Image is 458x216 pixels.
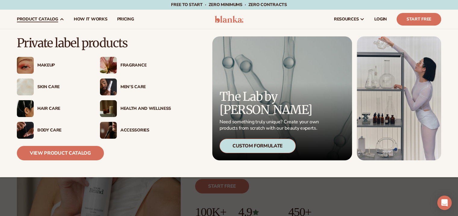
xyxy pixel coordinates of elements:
img: Cream moisturizer swatch. [17,79,34,95]
span: resources [334,17,359,22]
div: Open Intercom Messenger [437,196,452,210]
a: Microscopic product formula. The Lab by [PERSON_NAME] Need something truly unique? Create your ow... [212,36,352,160]
a: product catalog [12,10,69,29]
span: Free to start · ZERO minimums · ZERO contracts [171,2,287,8]
p: The Lab by [PERSON_NAME] [220,90,321,116]
div: Accessories [120,128,171,133]
img: logo [215,16,243,23]
a: View Product Catalog [17,146,104,160]
span: LOGIN [374,17,387,22]
a: Pink blooming flower. Fragrance [100,57,171,74]
span: product catalog [17,17,58,22]
div: Skin Care [37,85,88,90]
a: Female with makeup brush. Accessories [100,122,171,139]
img: Female hair pulled back with clips. [17,100,34,117]
a: Female hair pulled back with clips. Hair Care [17,100,88,117]
a: LOGIN [369,10,392,29]
a: Candles and incense on table. Health And Wellness [100,100,171,117]
img: Candles and incense on table. [100,100,117,117]
p: Need something truly unique? Create your own products from scratch with our beauty experts. [220,119,321,131]
p: Private label products [17,36,171,50]
img: Female with makeup brush. [100,122,117,139]
img: Female in lab with equipment. [357,36,441,160]
a: pricing [112,10,139,29]
a: Male hand applying moisturizer. Body Care [17,122,88,139]
a: How It Works [69,10,112,29]
img: Pink blooming flower. [100,57,117,74]
div: Fragrance [120,63,171,68]
img: Male hand applying moisturizer. [17,122,34,139]
div: Custom Formulate [220,139,296,153]
div: Body Care [37,128,88,133]
div: Men’s Care [120,85,171,90]
span: pricing [117,17,134,22]
a: Cream moisturizer swatch. Skin Care [17,79,88,95]
a: Female with glitter eye makeup. Makeup [17,57,88,74]
a: Male holding moisturizer bottle. Men’s Care [100,79,171,95]
div: Health And Wellness [120,106,171,111]
a: resources [329,10,369,29]
div: Hair Care [37,106,88,111]
span: How It Works [74,17,107,22]
a: Start Free [397,13,441,26]
img: Female with glitter eye makeup. [17,57,34,74]
img: Male holding moisturizer bottle. [100,79,117,95]
div: Makeup [37,63,88,68]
